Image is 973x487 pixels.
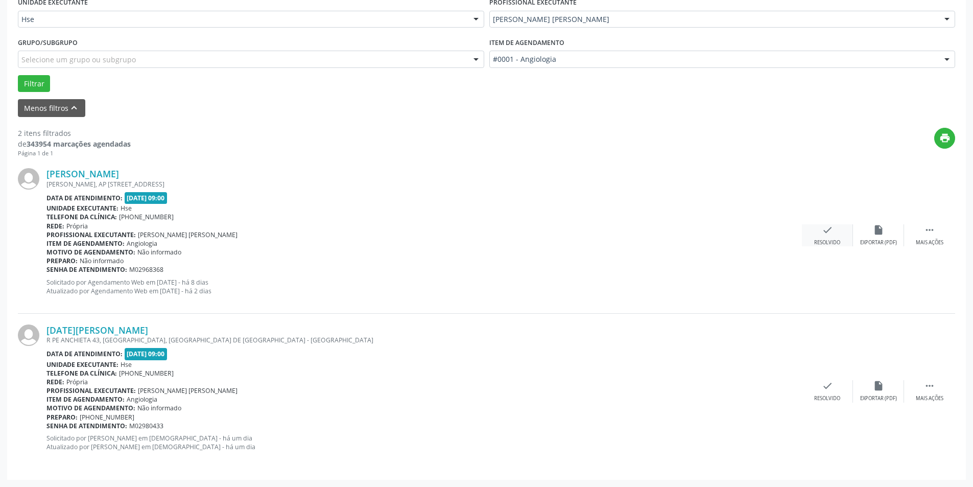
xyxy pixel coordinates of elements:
[822,224,833,236] i: check
[121,204,132,213] span: Hse
[46,422,127,430] b: Senha de atendimento:
[873,224,884,236] i: insert_drive_file
[127,239,157,248] span: Angiologia
[27,139,131,149] strong: 343954 marcações agendadas
[129,265,163,274] span: M02968368
[46,213,117,221] b: Telefone da clínica:
[814,239,840,246] div: Resolvido
[119,213,174,221] span: [PHONE_NUMBER]
[18,128,131,138] div: 2 itens filtrados
[46,194,123,202] b: Data de atendimento:
[46,168,119,179] a: [PERSON_NAME]
[66,378,88,386] span: Própria
[46,386,136,395] b: Profissional executante:
[137,248,181,257] span: Não informado
[18,35,78,51] label: Grupo/Subgrupo
[21,54,136,65] span: Selecione um grupo ou subgrupo
[493,14,935,25] span: [PERSON_NAME] [PERSON_NAME]
[18,149,131,158] div: Página 1 de 1
[46,350,123,358] b: Data de atendimento:
[119,369,174,378] span: [PHONE_NUMBER]
[46,395,125,404] b: Item de agendamento:
[125,192,168,204] span: [DATE] 09:00
[916,239,943,246] div: Mais ações
[66,222,88,230] span: Própria
[138,230,238,239] span: [PERSON_NAME] [PERSON_NAME]
[46,180,802,189] div: [PERSON_NAME], AP [STREET_ADDRESS]
[46,278,802,295] p: Solicitado por Agendamento Web em [DATE] - há 8 dias Atualizado por Agendamento Web em [DATE] - h...
[924,224,935,236] i: 
[18,99,85,117] button: Menos filtroskeyboard_arrow_up
[46,434,802,451] p: Solicitado por [PERSON_NAME] em [DEMOGRAPHIC_DATA] - há um dia Atualizado por [PERSON_NAME] em [D...
[46,248,135,257] b: Motivo de agendamento:
[80,257,124,265] span: Não informado
[18,324,39,346] img: img
[860,395,897,402] div: Exportar (PDF)
[924,380,935,391] i: 
[18,75,50,92] button: Filtrar
[873,380,884,391] i: insert_drive_file
[125,348,168,360] span: [DATE] 09:00
[822,380,833,391] i: check
[46,369,117,378] b: Telefone da clínica:
[939,132,951,144] i: print
[80,413,134,422] span: [PHONE_NUMBER]
[46,404,135,412] b: Motivo de agendamento:
[46,324,148,336] a: [DATE][PERSON_NAME]
[46,336,802,344] div: R PE ANCHIETA 43, [GEOGRAPHIC_DATA], [GEOGRAPHIC_DATA] DE [GEOGRAPHIC_DATA] - [GEOGRAPHIC_DATA]
[493,54,935,64] span: #0001 - Angiologia
[46,378,64,386] b: Rede:
[916,395,943,402] div: Mais ações
[129,422,163,430] span: M02980433
[934,128,955,149] button: print
[127,395,157,404] span: Angiologia
[138,386,238,395] span: [PERSON_NAME] [PERSON_NAME]
[68,102,80,113] i: keyboard_arrow_up
[18,168,39,190] img: img
[121,360,132,369] span: Hse
[489,35,564,51] label: Item de agendamento
[860,239,897,246] div: Exportar (PDF)
[814,395,840,402] div: Resolvido
[46,413,78,422] b: Preparo:
[46,239,125,248] b: Item de agendamento:
[18,138,131,149] div: de
[137,404,181,412] span: Não informado
[46,265,127,274] b: Senha de atendimento:
[46,257,78,265] b: Preparo:
[21,14,463,25] span: Hse
[46,230,136,239] b: Profissional executante:
[46,204,118,213] b: Unidade executante:
[46,222,64,230] b: Rede:
[46,360,118,369] b: Unidade executante:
